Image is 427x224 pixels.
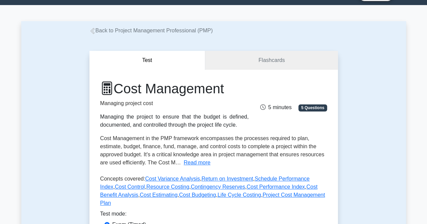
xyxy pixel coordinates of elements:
[89,28,213,33] a: Back to Project Management Professional (PMP)
[205,51,338,70] a: Flashcards
[191,184,245,190] a: Contingency Reserves
[115,184,145,190] a: Cost Control
[145,176,200,182] a: Cost Variance Analysis
[100,81,249,97] h1: Cost Management
[89,51,206,70] button: Test
[217,192,261,198] a: Life Cycle Costing
[184,159,210,167] button: Read more
[179,192,216,198] a: Cost Budgeting
[298,104,327,111] span: 5 Questions
[100,210,327,221] div: Test mode:
[100,99,249,107] p: Managing project cost
[260,104,291,110] span: 5 minutes
[140,192,178,198] a: Cost Estimating
[100,175,327,210] p: Concepts covered: , , , , , , , , , , ,
[100,113,249,129] div: Managing the project to ensure that the budget is defined, documented, and controlled through the...
[100,192,325,206] a: Project Cost Management Plan
[146,184,189,190] a: Resource Costing
[247,184,305,190] a: Cost Performance Index
[202,176,253,182] a: Return on Investment
[100,135,324,165] span: Cost Management in the PMP framework encompasses the processes required to plan, estimate, budget...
